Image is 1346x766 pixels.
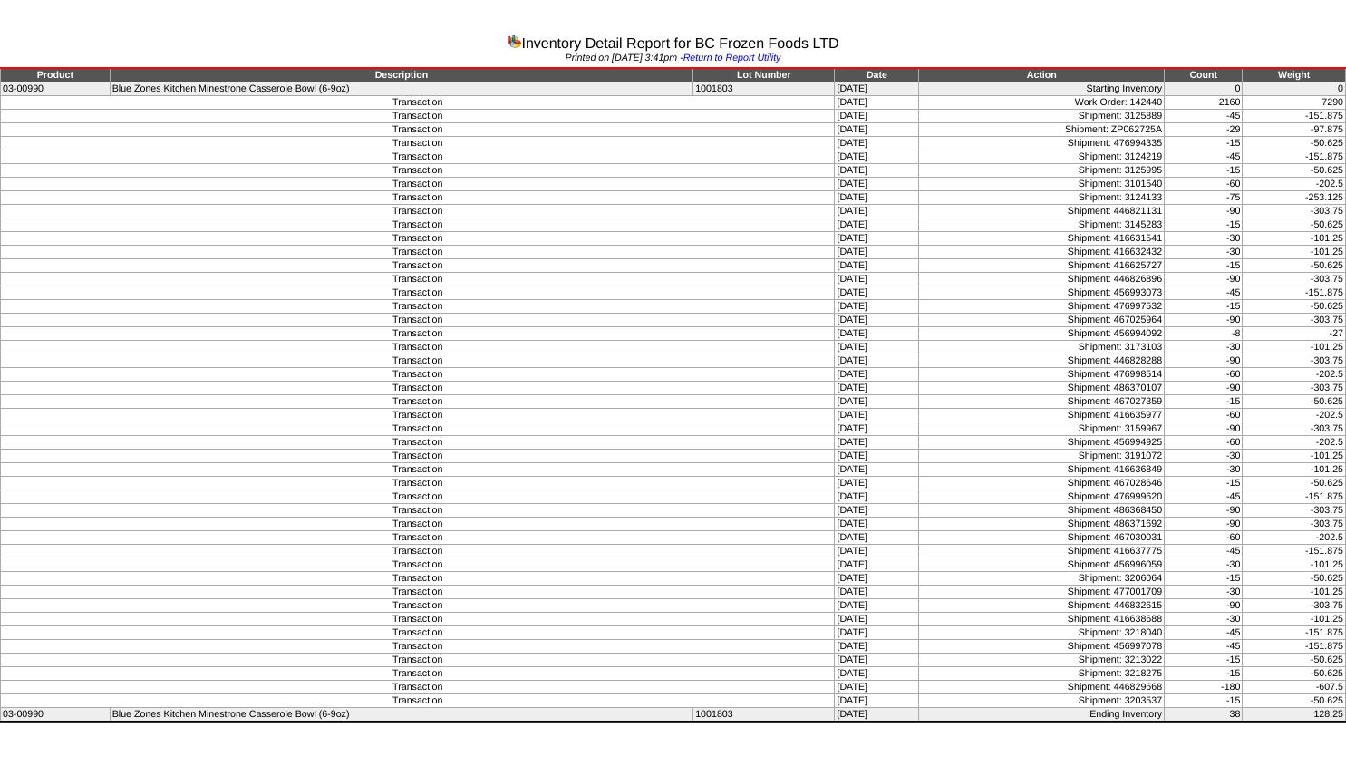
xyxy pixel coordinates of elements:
[1243,341,1346,354] td: -101.25
[835,286,919,300] td: [DATE]
[1,205,835,218] td: Transaction
[1,178,835,191] td: Transaction
[683,53,781,63] a: Return to Report Utility
[919,123,1165,137] td: Shipment: ZP062725A
[1165,382,1243,395] td: -90
[1165,518,1243,531] td: -90
[1165,531,1243,545] td: -60
[1,164,835,178] td: Transaction
[1243,286,1346,300] td: -151.875
[1165,110,1243,123] td: -45
[1165,273,1243,286] td: -90
[1243,68,1346,82] td: Weight
[1,68,111,82] td: Product
[835,354,919,368] td: [DATE]
[835,300,919,314] td: [DATE]
[1243,368,1346,382] td: -202.5
[1243,463,1346,477] td: -101.25
[1,626,835,640] td: Transaction
[919,82,1165,96] td: Starting Inventory
[1,137,835,150] td: Transaction
[835,681,919,694] td: [DATE]
[919,150,1165,164] td: Shipment: 3124219
[919,178,1165,191] td: Shipment: 3101540
[1,667,835,681] td: Transaction
[835,259,919,273] td: [DATE]
[1,463,835,477] td: Transaction
[1165,137,1243,150] td: -15
[110,68,692,82] td: Description
[1165,68,1243,82] td: Count
[919,246,1165,259] td: Shipment: 416632432
[835,640,919,654] td: [DATE]
[919,422,1165,436] td: Shipment: 3159967
[835,477,919,490] td: [DATE]
[1243,681,1346,694] td: -607.5
[1165,654,1243,667] td: -15
[1243,558,1346,572] td: -101.25
[1243,640,1346,654] td: -151.875
[1,232,835,246] td: Transaction
[919,586,1165,599] td: Shipment: 477001709
[1,218,835,232] td: Transaction
[1243,110,1346,123] td: -151.875
[1,450,835,463] td: Transaction
[1,314,835,327] td: Transaction
[1,681,835,694] td: Transaction
[835,273,919,286] td: [DATE]
[1,422,835,436] td: Transaction
[1243,273,1346,286] td: -303.75
[919,110,1165,123] td: Shipment: 3125889
[1,368,835,382] td: Transaction
[1165,586,1243,599] td: -30
[835,531,919,545] td: [DATE]
[835,694,919,708] td: [DATE]
[919,681,1165,694] td: Shipment: 446829668
[835,68,919,82] td: Date
[835,246,919,259] td: [DATE]
[1165,626,1243,640] td: -45
[919,218,1165,232] td: Shipment: 3145283
[1,545,835,558] td: Transaction
[1,286,835,300] td: Transaction
[1243,545,1346,558] td: -151.875
[1,82,111,96] td: 03-00990
[919,545,1165,558] td: Shipment: 416637775
[693,708,835,722] td: 1001803
[835,708,919,722] td: [DATE]
[1,382,835,395] td: Transaction
[1243,354,1346,368] td: -303.75
[1165,150,1243,164] td: -45
[1243,572,1346,586] td: -50.625
[835,327,919,341] td: [DATE]
[919,613,1165,626] td: Shipment: 416638688
[835,558,919,572] td: [DATE]
[1243,96,1346,110] td: 7290
[1,654,835,667] td: Transaction
[835,150,919,164] td: [DATE]
[1,354,835,368] td: Transaction
[835,409,919,422] td: [DATE]
[835,96,919,110] td: [DATE]
[835,436,919,450] td: [DATE]
[1243,123,1346,137] td: -97.875
[919,259,1165,273] td: Shipment: 416625727
[1165,450,1243,463] td: -30
[835,572,919,586] td: [DATE]
[110,708,692,722] td: Blue Zones Kitchen Minestrone Casserole Bowl (6-9oz)
[1165,422,1243,436] td: -90
[1165,477,1243,490] td: -15
[835,450,919,463] td: [DATE]
[1165,368,1243,382] td: -60
[919,327,1165,341] td: Shipment: 456994092
[1,708,111,722] td: 03-00990
[835,667,919,681] td: [DATE]
[1165,640,1243,654] td: -45
[835,137,919,150] td: [DATE]
[1,327,835,341] td: Transaction
[919,368,1165,382] td: Shipment: 476998514
[1165,178,1243,191] td: -60
[1,572,835,586] td: Transaction
[1165,504,1243,518] td: -90
[919,667,1165,681] td: Shipment: 3218275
